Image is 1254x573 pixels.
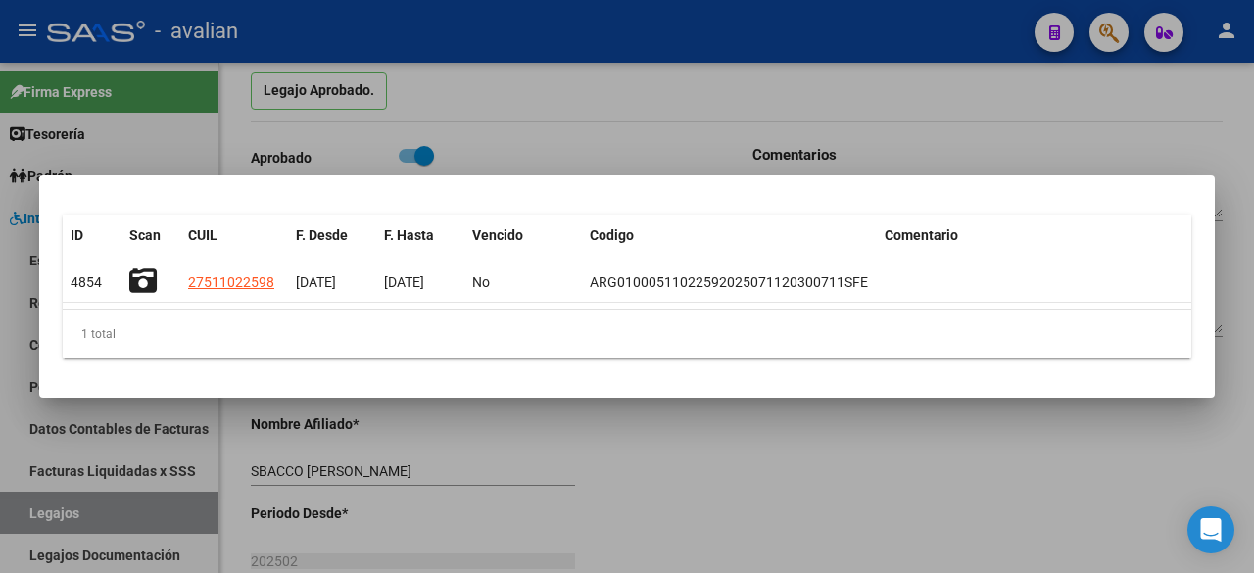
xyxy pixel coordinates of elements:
datatable-header-cell: F. Desde [288,215,376,257]
datatable-header-cell: Comentario [877,215,1191,257]
span: Scan [129,227,161,243]
span: ID [71,227,83,243]
datatable-header-cell: Scan [121,215,180,257]
datatable-header-cell: F. Hasta [376,215,464,257]
span: Codigo [590,227,634,243]
div: Open Intercom Messenger [1187,506,1234,553]
span: [DATE] [296,274,336,290]
datatable-header-cell: Vencido [464,215,582,257]
span: Vencido [472,227,523,243]
span: CUIL [188,227,217,243]
span: F. Desde [296,227,348,243]
datatable-header-cell: CUIL [180,215,288,257]
div: 1 total [63,310,1191,358]
span: ARG01000511022592025071120300711SFE169 [590,274,892,290]
span: No [472,274,490,290]
datatable-header-cell: ID [63,215,121,257]
span: [DATE] [384,274,424,290]
datatable-header-cell: Codigo [582,215,877,257]
span: Comentario [885,227,958,243]
span: F. Hasta [384,227,434,243]
span: 27511022598 [188,274,274,290]
span: 4854 [71,274,102,290]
